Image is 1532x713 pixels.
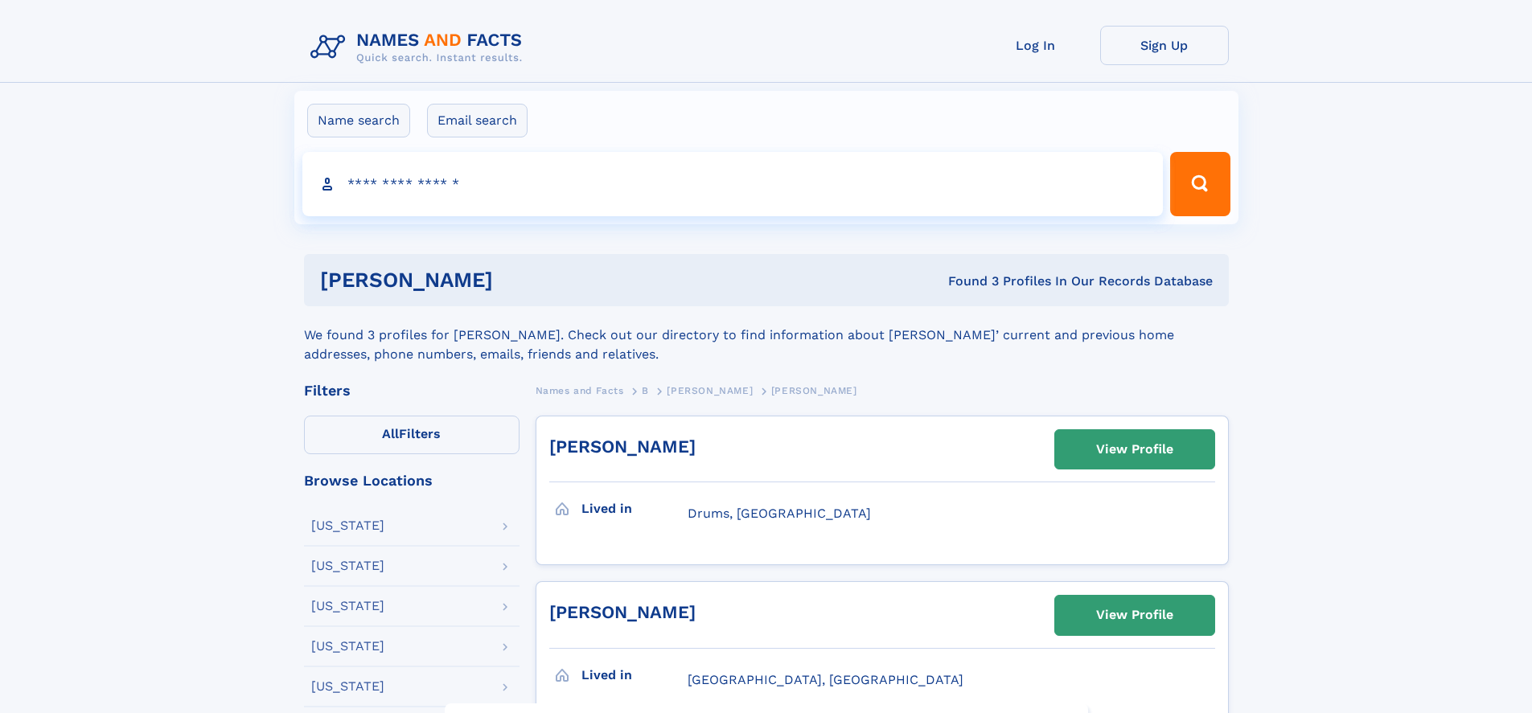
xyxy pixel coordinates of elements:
[771,385,857,396] span: [PERSON_NAME]
[642,380,649,400] a: B
[311,519,384,532] div: [US_STATE]
[536,380,624,400] a: Names and Facts
[667,380,753,400] a: [PERSON_NAME]
[1055,596,1214,634] a: View Profile
[1096,596,1173,633] div: View Profile
[581,662,688,689] h3: Lived in
[302,152,1164,216] input: search input
[311,640,384,653] div: [US_STATE]
[307,104,410,137] label: Name search
[971,26,1100,65] a: Log In
[688,506,871,521] span: Drums, [GEOGRAPHIC_DATA]
[382,426,399,441] span: All
[320,270,721,290] h1: [PERSON_NAME]
[721,272,1213,290] div: Found 3 Profiles In Our Records Database
[1055,430,1214,469] a: View Profile
[688,672,963,687] span: [GEOGRAPHIC_DATA], [GEOGRAPHIC_DATA]
[427,104,528,137] label: Email search
[304,26,536,69] img: Logo Names and Facts
[311,680,384,693] div: [US_STATE]
[581,495,688,522] h3: Lived in
[549,436,696,457] a: [PERSON_NAME]
[549,602,696,622] a: [PERSON_NAME]
[1170,152,1230,216] button: Search Button
[667,385,753,396] span: [PERSON_NAME]
[1096,431,1173,468] div: View Profile
[304,473,520,488] div: Browse Locations
[311,559,384,572] div: [US_STATE]
[642,385,649,396] span: B
[1100,26,1229,65] a: Sign Up
[304,306,1229,364] div: We found 3 profiles for [PERSON_NAME]. Check out our directory to find information about [PERSON_...
[304,383,520,398] div: Filters
[311,600,384,613] div: [US_STATE]
[304,416,520,454] label: Filters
